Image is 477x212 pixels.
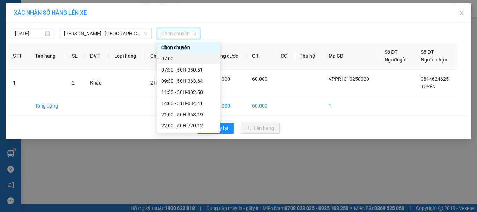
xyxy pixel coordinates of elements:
[421,57,447,63] span: Người nhận
[294,43,323,70] th: Thu hộ
[421,49,434,55] span: Số ĐT
[384,57,407,63] span: Người gửi
[7,43,29,70] th: STT
[247,96,275,116] td: 60.000
[452,3,471,23] button: Close
[323,96,379,116] td: 1
[15,30,44,37] input: 13/10/2025
[161,55,216,63] div: 07:00
[241,123,280,134] button: uploadLên hàng
[85,43,109,70] th: ĐVT
[150,80,170,86] span: 2 thx - cá
[85,70,109,96] td: Khác
[421,76,449,82] span: 0814624625
[161,88,216,96] div: 11:30 - 50H-302.50
[161,28,196,39] span: Chọn chuyến
[109,43,145,70] th: Loại hàng
[66,43,85,70] th: SL
[7,70,29,96] td: 1
[64,28,147,39] span: Phan Rí - Sài Gòn
[40,17,46,22] span: environment
[3,24,133,33] li: 02523854854, 0913854356
[209,96,247,116] td: 60.000
[247,43,275,70] th: CR
[161,44,216,51] div: Chọn chuyến
[421,84,436,89] span: TUYÊN
[459,10,464,16] span: close
[384,49,398,55] span: Số ĐT
[3,44,101,55] b: GỬI : [PERSON_NAME]
[275,43,294,70] th: CC
[161,122,216,130] div: 22:00 - 50H-720.12
[72,80,75,86] span: 2
[3,15,133,24] li: 01 [PERSON_NAME]
[161,100,216,107] div: 14:00 - 51H-084.41
[215,76,230,82] span: 60.000
[144,31,148,36] span: down
[157,42,220,53] div: Chọn chuyến
[161,77,216,85] div: 09:30 - 50H-363.64
[161,66,216,74] div: 07:30 - 50H-350.51
[3,3,38,38] img: logo.jpg
[14,9,87,16] span: XÁC NHẬN SỐ HÀNG LÊN XE
[323,43,379,70] th: Mã GD
[40,25,46,31] span: phone
[145,43,178,70] th: Ghi chú
[40,5,99,13] b: [PERSON_NAME]
[29,43,66,70] th: Tên hàng
[29,96,66,116] td: Tổng cộng
[161,111,216,118] div: 21:00 - 50H-368.19
[209,43,247,70] th: Tổng cước
[329,76,369,82] span: VPPR1310250020
[252,76,267,82] span: 60.000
